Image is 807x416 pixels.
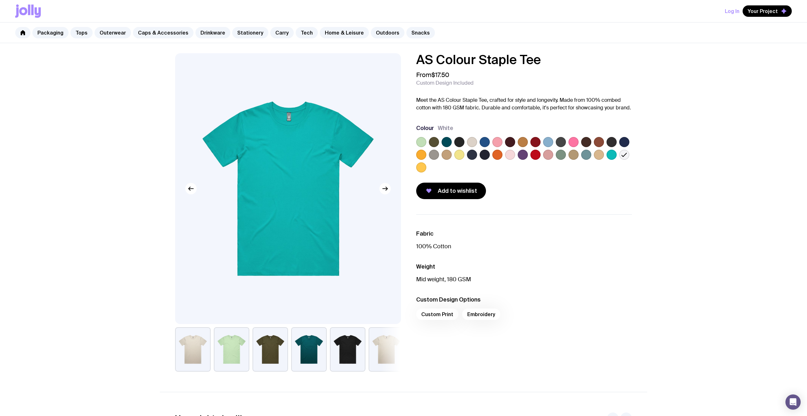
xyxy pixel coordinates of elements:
a: Outerwear [95,27,131,38]
button: Log In [725,5,739,17]
h3: Custom Design Options [416,296,632,303]
span: White [438,124,453,132]
a: Stationery [232,27,268,38]
a: Home & Leisure [320,27,369,38]
div: Open Intercom Messenger [785,394,801,410]
span: $17.50 [431,71,449,79]
p: Meet the AS Colour Staple Tee, crafted for style and longevity. Made from 100% combed cotton with... [416,96,632,112]
a: Drinkware [195,27,230,38]
h3: Weight [416,263,632,270]
h3: Fabric [416,230,632,237]
span: Custom Design Included [416,80,474,86]
span: Add to wishlist [438,187,477,195]
a: Outdoors [371,27,404,38]
button: Your Project [743,5,792,17]
span: Your Project [748,8,778,14]
p: 100% Cotton [416,243,632,250]
a: Carry [270,27,294,38]
a: Packaging [32,27,69,38]
span: From [416,71,449,79]
h1: AS Colour Staple Tee [416,53,632,66]
a: Snacks [406,27,435,38]
a: Tops [70,27,93,38]
p: Mid weight, 180 GSM [416,276,632,283]
h3: Colour [416,124,434,132]
a: Tech [296,27,318,38]
a: Caps & Accessories [133,27,194,38]
button: Add to wishlist [416,183,486,199]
